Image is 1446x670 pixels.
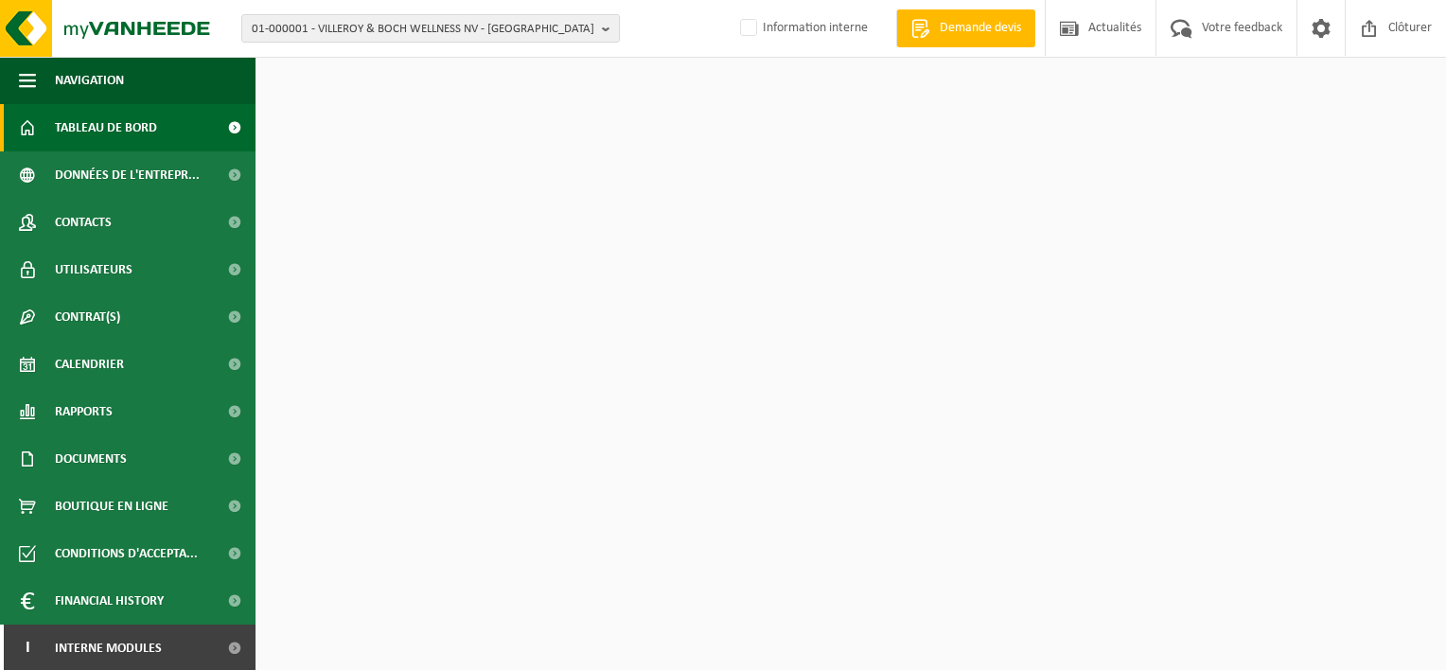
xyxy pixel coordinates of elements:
[55,530,198,577] span: Conditions d'accepta...
[896,9,1035,47] a: Demande devis
[252,15,594,44] span: 01-000001 - VILLEROY & BOCH WELLNESS NV - [GEOGRAPHIC_DATA]
[736,14,868,43] label: Information interne
[55,435,127,483] span: Documents
[55,293,120,341] span: Contrat(s)
[55,199,112,246] span: Contacts
[55,388,113,435] span: Rapports
[935,19,1026,38] span: Demande devis
[55,151,200,199] span: Données de l'entrepr...
[55,104,157,151] span: Tableau de bord
[55,341,124,388] span: Calendrier
[55,246,132,293] span: Utilisateurs
[55,577,164,625] span: Financial History
[55,57,124,104] span: Navigation
[55,483,168,530] span: Boutique en ligne
[241,14,620,43] button: 01-000001 - VILLEROY & BOCH WELLNESS NV - [GEOGRAPHIC_DATA]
